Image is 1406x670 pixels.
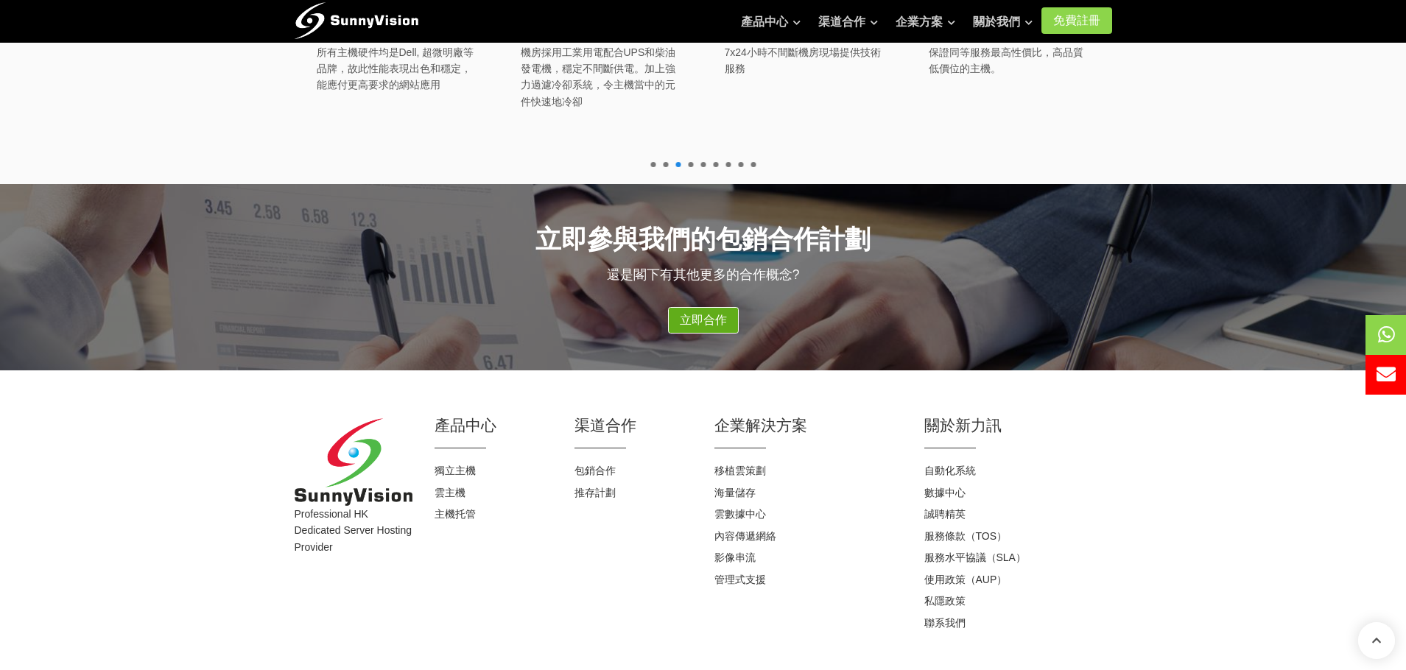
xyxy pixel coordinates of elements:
a: 雲數據中心 [714,508,766,520]
a: 免費註冊 [1041,7,1112,34]
h2: 立即參與我們的包銷合作計劃 [295,221,1112,257]
img: SunnyVision Limited [295,418,412,506]
p: 7x24小時不間斷機房現場提供技術服務 [725,44,885,77]
a: 聯系我們 [924,617,966,629]
p: 所有主機硬件均是Dell, 超微明廠等品牌，故此性能表現出色和穩定，能應付更高要求的網站應用 [317,44,477,94]
a: 立即合作 [668,307,739,334]
a: 數據中心 [924,487,966,498]
h2: 渠道合作 [574,415,692,436]
a: 推存計劃 [574,487,616,498]
h2: 關於新力訊 [924,415,1112,436]
a: 包銷合作 [574,465,616,476]
a: 自動化系統 [924,465,976,476]
a: 獨立主機 [435,465,476,476]
a: 移植雲策劃 [714,465,766,476]
p: 還是閣下有其他更多的合作概念? [295,264,1112,285]
a: 私隱政策 [924,595,966,607]
a: 服務條款（TOS） [924,530,1008,542]
a: 雲主機 [435,487,465,498]
a: 誠聘精英 [924,508,966,520]
p: 機房採用工業用電配合UPS和柴油發電機，穩定不間斷供電。加上強力過濾冷卻系統，令主機當中的元件快速地冷卻 [521,44,681,110]
a: 主機托管 [435,508,476,520]
a: 渠道合作 [818,7,878,37]
h2: 企業解決方案 [714,415,902,436]
h2: 產品中心 [435,415,552,436]
a: 服務水平協議（SLA） [924,551,1026,563]
div: Professional HK Dedicated Server Hosting Provider [284,418,423,634]
a: 使用政策（AUP） [924,574,1008,585]
a: 企業方案 [896,7,955,37]
p: 保證同等服務最高性價比，高品質低價位的主機。 [929,44,1089,77]
a: 海量儲存 [714,487,756,498]
a: 產品中心 [741,7,801,37]
a: 影像串流 [714,551,756,563]
a: 管理式支援 [714,574,766,585]
a: 內容傳遞網絡 [714,530,776,542]
a: 關於我們 [973,7,1033,37]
